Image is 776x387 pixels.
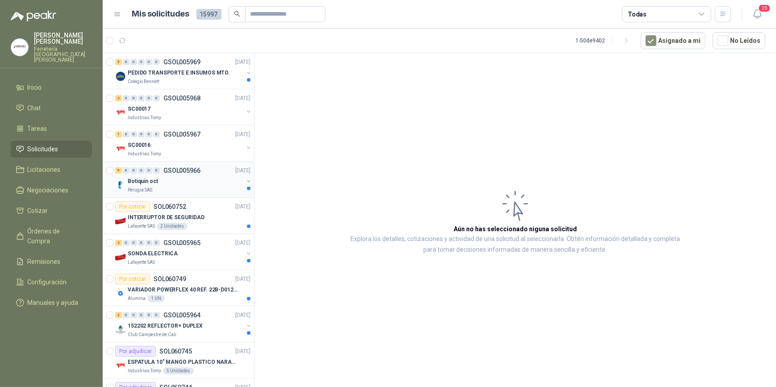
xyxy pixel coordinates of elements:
div: 0 [153,312,160,318]
div: 1 - 50 de 9402 [576,33,634,48]
h3: Aún no has seleccionado niguna solicitud [454,224,577,234]
div: Todas [628,9,647,19]
a: 9 0 0 0 0 0 GSOL005966[DATE] Company LogoBotiquin octPerugia SAS [115,165,252,194]
p: SC00016 [128,141,150,150]
span: Licitaciones [28,165,61,175]
a: Chat [11,100,92,117]
div: 0 [146,167,152,174]
span: Manuales y ayuda [28,298,79,308]
img: Company Logo [115,107,126,118]
span: Solicitudes [28,144,58,154]
div: 0 [130,167,137,174]
span: Remisiones [28,257,61,266]
p: SONDA ELECTRICA [128,250,178,258]
img: Company Logo [115,288,126,299]
span: search [234,11,240,17]
img: Company Logo [115,71,126,82]
div: 0 [123,59,129,65]
img: Company Logo [115,324,126,335]
p: SOL060752 [154,204,186,210]
p: GSOL005965 [163,240,200,246]
a: Manuales y ayuda [11,294,92,311]
img: Company Logo [115,360,126,371]
div: 0 [153,59,160,65]
a: 5 0 0 0 0 0 GSOL005969[DATE] Company LogoPEDIDO TRANSPORTE E INSUMOS MTO.Colegio Bennett [115,57,252,85]
a: 2 0 0 0 0 0 GSOL005968[DATE] Company LogoSC00017Industrias Tomy [115,93,252,121]
div: 0 [153,240,160,246]
span: Tareas [28,124,47,133]
div: 0 [146,95,152,101]
p: VARIADOR POWERFLEX 40 REF. 22B-D012N104 [128,286,239,294]
p: Alumina [128,295,146,302]
span: Cotizar [28,206,48,216]
p: [DATE] [235,94,250,103]
div: 0 [123,312,129,318]
div: 0 [138,95,145,101]
p: GSOL005966 [163,167,200,174]
img: Company Logo [11,39,28,56]
div: 1 [115,131,122,137]
p: GSOL005968 [163,95,200,101]
p: [DATE] [235,166,250,175]
div: Por adjudicar [115,346,156,357]
button: Asignado a mi [641,32,705,49]
div: 0 [153,131,160,137]
p: GSOL005967 [163,131,200,137]
img: Company Logo [115,216,126,226]
div: 2 [115,95,122,101]
span: 15997 [196,9,221,20]
h1: Mis solicitudes [132,8,189,21]
button: No Leídos [713,32,765,49]
img: Company Logo [115,179,126,190]
p: Industrias Tomy [128,150,161,158]
p: [DATE] [235,311,250,320]
p: ESPATULA 10" MANGO PLASTICO NARANJA MARCA TRUPPER [128,358,239,366]
p: Botiquin oct [128,177,158,186]
div: 0 [153,167,160,174]
span: 20 [758,4,771,12]
a: 2 0 0 0 0 0 GSOL005965[DATE] Company LogoSONDA ELECTRICALafayette SAS [115,237,252,266]
div: 2 Unidades [157,223,188,230]
div: 0 [130,59,137,65]
p: [DATE] [235,239,250,247]
p: [DATE] [235,203,250,211]
a: 1 0 0 0 0 0 GSOL005967[DATE] Company LogoSC00016Industrias Tomy [115,129,252,158]
div: 2 [115,240,122,246]
div: 0 [146,240,152,246]
div: 0 [123,167,129,174]
span: Órdenes de Compra [28,226,83,246]
a: Negociaciones [11,182,92,199]
p: [DATE] [235,130,250,139]
p: 152202 REFLECTOR+ DUPLEX [128,322,203,330]
div: 0 [138,167,145,174]
p: [PERSON_NAME] [PERSON_NAME] [34,32,92,45]
a: Tareas [11,120,92,137]
div: 0 [123,95,129,101]
div: Por cotizar [115,274,150,284]
a: Órdenes de Compra [11,223,92,250]
a: Solicitudes [11,141,92,158]
a: 3 0 0 0 0 0 GSOL005964[DATE] Company Logo152202 REFLECTOR+ DUPLEXClub Campestre de Cali [115,310,252,338]
div: 0 [138,131,145,137]
p: Ferretería [GEOGRAPHIC_DATA][PERSON_NAME] [34,46,92,62]
p: Industrias Tomy [128,114,161,121]
p: SOL060745 [159,348,192,354]
span: Configuración [28,277,67,287]
div: 0 [123,131,129,137]
p: PEDIDO TRANSPORTE E INSUMOS MTO. [128,69,230,77]
p: [DATE] [235,347,250,356]
div: 0 [138,59,145,65]
div: 0 [130,95,137,101]
a: Por cotizarSOL060752[DATE] Company LogoINTERRUPTOR DE SEGURIDADLafayette SAS2 Unidades [103,198,254,234]
p: [DATE] [235,58,250,67]
a: Cotizar [11,202,92,219]
p: Industrias Tomy [128,367,161,375]
div: 0 [146,131,152,137]
button: 20 [749,6,765,22]
p: Colegio Bennett [128,78,159,85]
div: 0 [138,312,145,318]
p: Lafayette SAS [128,223,155,230]
p: SC00017 [128,105,150,113]
p: GSOL005964 [163,312,200,318]
div: 0 [146,312,152,318]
